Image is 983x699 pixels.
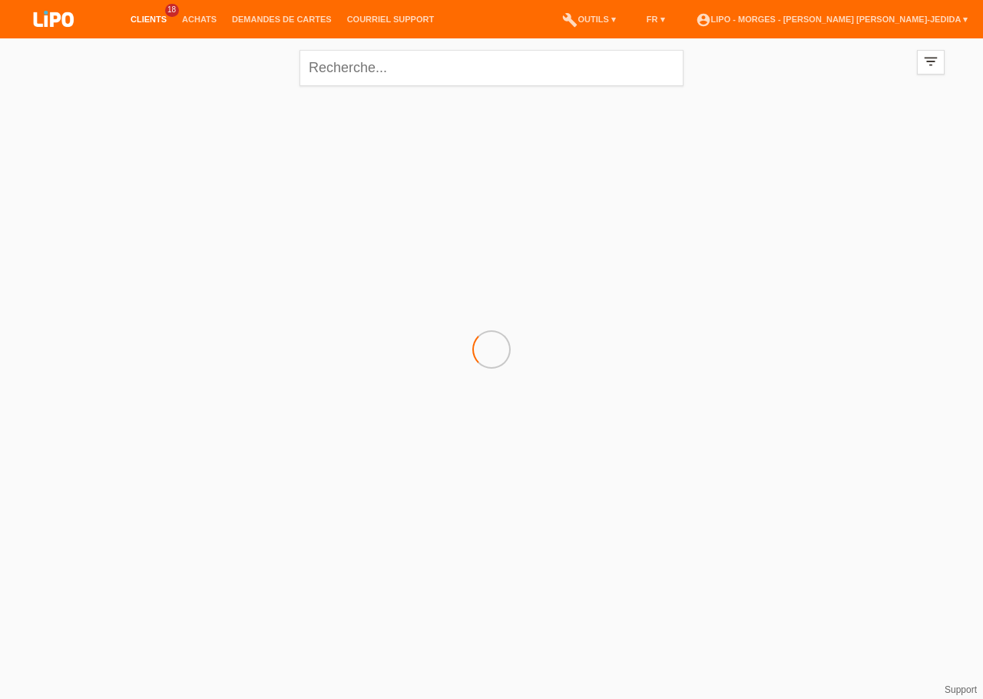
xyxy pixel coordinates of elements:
span: 18 [165,4,179,17]
a: Demandes de cartes [224,15,339,24]
a: Clients [123,15,174,24]
a: buildOutils ▾ [554,15,623,24]
a: account_circleLIPO - Morges - [PERSON_NAME] [PERSON_NAME]-Jedida ▾ [688,15,975,24]
i: build [562,12,578,28]
a: Support [945,684,977,695]
i: account_circle [696,12,711,28]
a: FR ▾ [639,15,673,24]
input: Recherche... [300,50,683,86]
i: filter_list [922,53,939,70]
a: LIPO pay [15,31,92,43]
a: Achats [174,15,224,24]
a: Courriel Support [339,15,442,24]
